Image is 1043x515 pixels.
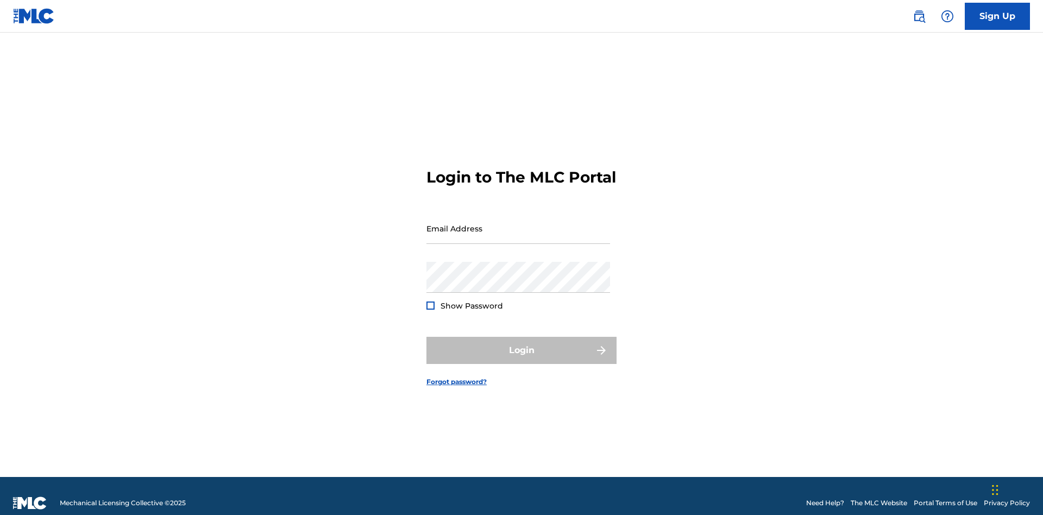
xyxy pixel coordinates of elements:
[914,498,977,508] a: Portal Terms of Use
[908,5,930,27] a: Public Search
[441,301,503,311] span: Show Password
[984,498,1030,508] a: Privacy Policy
[851,498,907,508] a: The MLC Website
[426,168,616,187] h3: Login to The MLC Portal
[941,10,954,23] img: help
[13,497,47,510] img: logo
[937,5,958,27] div: Help
[989,463,1043,515] iframe: Chat Widget
[992,474,998,506] div: Drag
[806,498,844,508] a: Need Help?
[913,10,926,23] img: search
[426,377,487,387] a: Forgot password?
[13,8,55,24] img: MLC Logo
[60,498,186,508] span: Mechanical Licensing Collective © 2025
[965,3,1030,30] a: Sign Up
